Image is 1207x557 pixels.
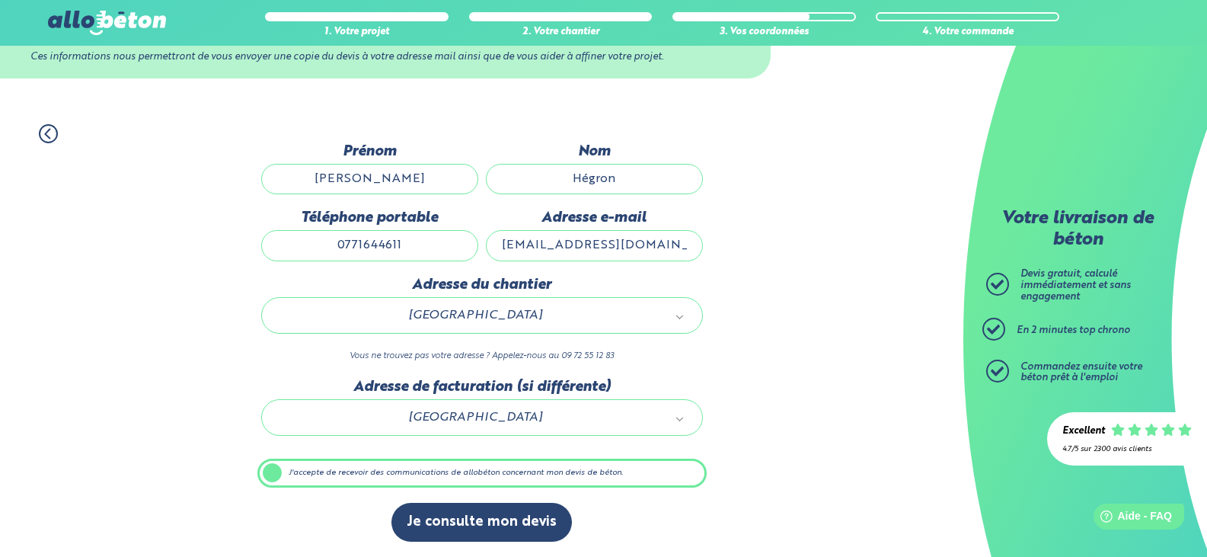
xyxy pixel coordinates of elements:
div: 3. Vos coordonnées [672,27,856,38]
label: Prénom [261,143,478,160]
p: Vous ne trouvez pas votre adresse ? Appelez-nous au 09 72 55 12 83 [261,349,703,363]
button: Je consulte mon devis [391,503,572,542]
input: Quel est votre prénom ? [261,164,478,194]
a: [GEOGRAPHIC_DATA] [277,306,687,325]
span: [GEOGRAPHIC_DATA] [283,408,667,427]
label: Téléphone portable [261,210,478,226]
div: 4. Votre commande [876,27,1059,38]
input: ex : contact@allobeton.fr [486,230,703,261]
iframe: Help widget launcher [1071,498,1190,540]
input: ex : 0642930817 [261,230,478,261]
img: allobéton [48,11,165,35]
span: [GEOGRAPHIC_DATA] [283,306,667,325]
div: Ces informations nous permettront de vous envoyer une copie du devis à votre adresse mail ainsi q... [30,52,739,63]
input: Quel est votre nom de famille ? [486,164,703,194]
label: Adresse e-mail [486,210,703,226]
label: J'accepte de recevoir des communications de allobéton concernant mon devis de béton. [257,459,707,488]
div: 1. Votre projet [265,27,449,38]
label: Adresse de facturation (si différente) [261,379,703,395]
div: 2. Votre chantier [469,27,653,38]
label: Nom [486,143,703,160]
a: [GEOGRAPHIC_DATA] [277,408,687,427]
label: Adresse du chantier [261,277,703,293]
